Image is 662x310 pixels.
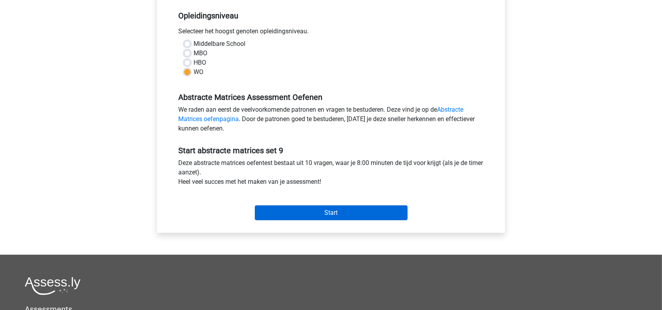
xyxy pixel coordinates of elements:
h5: Abstracte Matrices Assessment Oefenen [178,92,484,102]
div: We raden aan eerst de veelvoorkomende patronen en vragen te bestuderen. Deze vind je op de . Door... [172,105,490,136]
input: Start [255,205,408,220]
div: Selecteer het hoogst genoten opleidingsniveau. [172,27,490,39]
label: Middelbare School [194,39,245,49]
h5: Start abstracte matrices set 9 [178,146,484,155]
label: WO [194,67,203,77]
label: MBO [194,49,207,58]
img: Assessly logo [25,277,80,295]
h5: Opleidingsniveau [178,8,484,24]
label: HBO [194,58,206,67]
div: Deze abstracte matrices oefentest bestaat uit 10 vragen, waar je 8:00 minuten de tijd voor krijgt... [172,158,490,190]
